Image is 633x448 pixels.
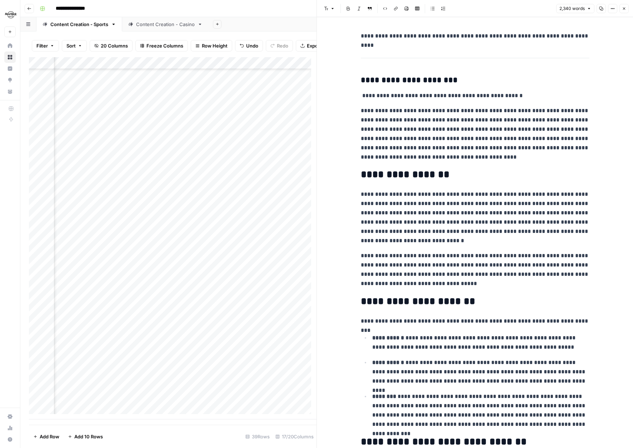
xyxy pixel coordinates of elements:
[90,40,133,51] button: 20 Columns
[136,21,195,28] div: Content Creation - Casino
[277,42,288,49] span: Redo
[62,40,87,51] button: Sort
[4,51,16,63] a: Browse
[32,40,59,51] button: Filter
[243,431,273,442] div: 39 Rows
[4,8,17,21] img: Hard Rock Digital Logo
[4,86,16,97] a: Your Data
[246,42,258,49] span: Undo
[4,40,16,51] a: Home
[273,431,316,442] div: 17/20 Columns
[4,411,16,422] a: Settings
[4,74,16,86] a: Opportunities
[266,40,293,51] button: Redo
[64,431,107,442] button: Add 10 Rows
[296,40,337,51] button: Export CSV
[50,21,108,28] div: Content Creation - Sports
[202,42,228,49] span: Row Height
[4,422,16,434] a: Usage
[135,40,188,51] button: Freeze Columns
[4,63,16,74] a: Insights
[307,42,332,49] span: Export CSV
[66,42,76,49] span: Sort
[36,42,48,49] span: Filter
[146,42,183,49] span: Freeze Columns
[29,431,64,442] button: Add Row
[36,17,122,31] a: Content Creation - Sports
[74,433,103,440] span: Add 10 Rows
[122,17,209,31] a: Content Creation - Casino
[4,6,16,24] button: Workspace: Hard Rock Digital
[101,42,128,49] span: 20 Columns
[235,40,263,51] button: Undo
[4,434,16,445] button: Help + Support
[556,4,594,13] button: 2,340 words
[191,40,232,51] button: Row Height
[559,5,585,12] span: 2,340 words
[40,433,59,440] span: Add Row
